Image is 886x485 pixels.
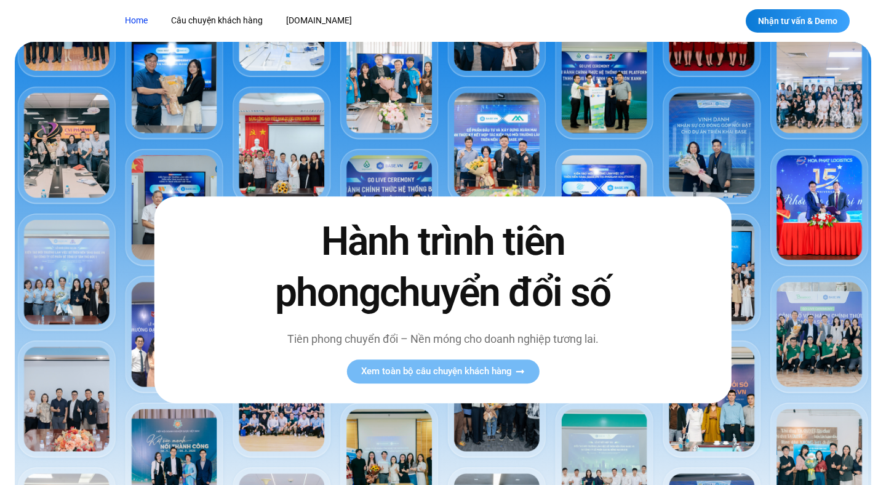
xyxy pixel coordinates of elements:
a: Câu chuyện khách hàng [162,9,272,32]
h2: Hành trình tiên phong [249,216,637,318]
span: chuyển đổi số [380,270,610,316]
p: Tiên phong chuyển đổi – Nền móng cho doanh nghiệp tương lai. [249,331,637,347]
a: Nhận tư vấn & Demo [746,9,850,33]
span: Nhận tư vấn & Demo [758,17,837,25]
a: [DOMAIN_NAME] [277,9,361,32]
nav: Menu [116,9,540,32]
a: Home [116,9,157,32]
a: Xem toàn bộ câu chuyện khách hàng [346,359,539,383]
span: Xem toàn bộ câu chuyện khách hàng [361,367,512,376]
